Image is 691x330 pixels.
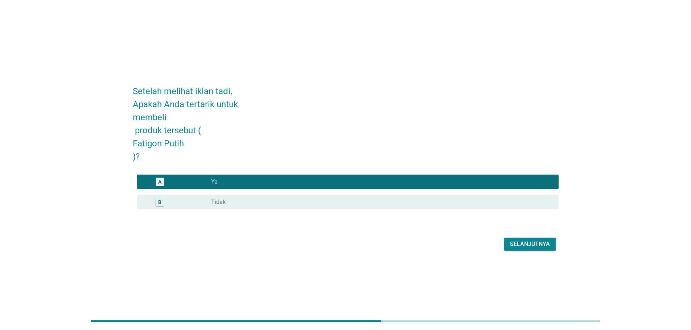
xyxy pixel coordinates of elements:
[133,78,559,163] h2: Setelah melihat iklan tadi, Apakah Anda tertarik untuk membeli produk tersebut ( Fatigon Putih )?
[211,199,226,206] label: Tidak
[158,178,161,185] div: A
[504,238,556,251] button: Selanjutnya
[510,240,550,248] div: Selanjutnya
[211,178,218,185] label: Ya
[158,198,161,206] div: B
